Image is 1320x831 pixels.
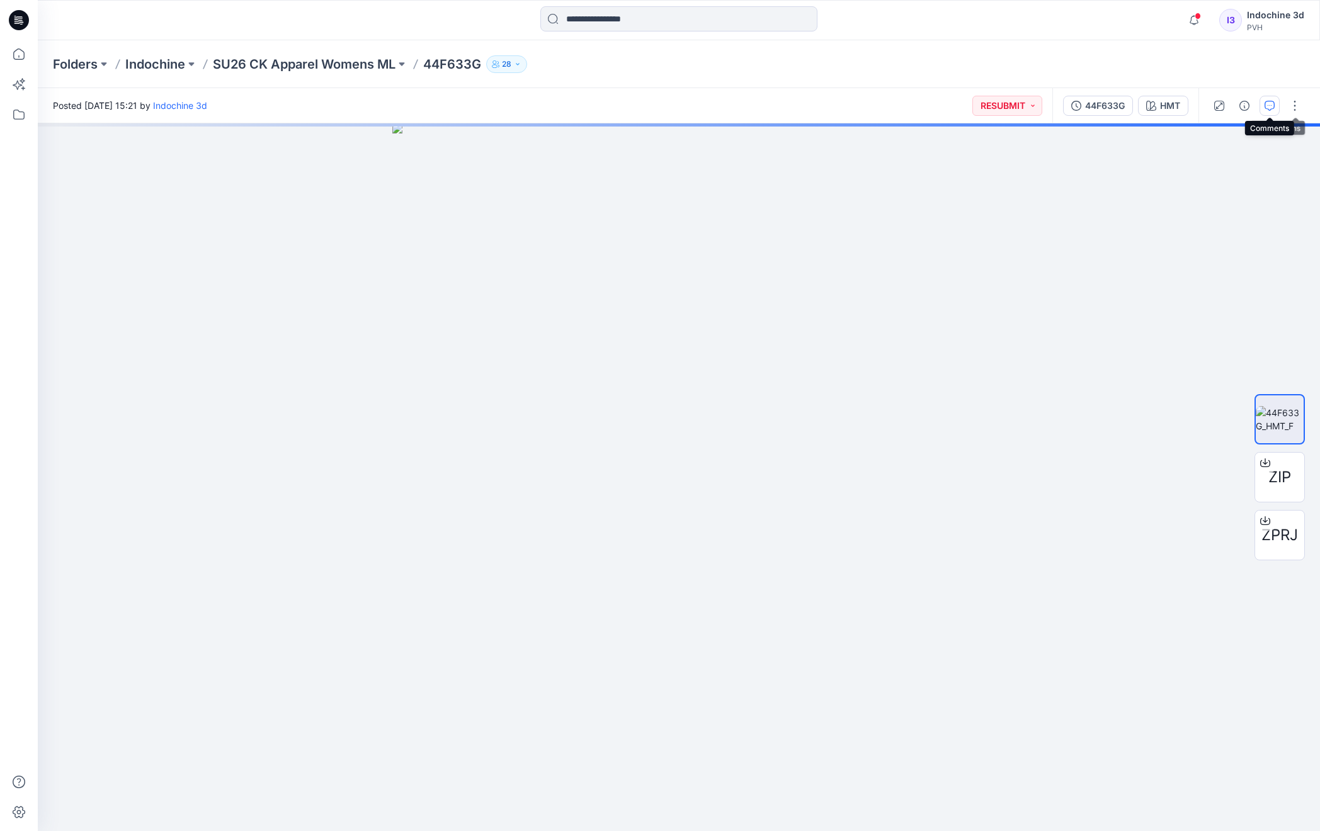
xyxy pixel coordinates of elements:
a: SU26 CK Apparel Womens ML [213,55,395,73]
a: Folders [53,55,98,73]
img: eyJhbGciOiJIUzI1NiIsImtpZCI6IjAiLCJzbHQiOiJzZXMiLCJ0eXAiOiJKV1QifQ.eyJkYXRhIjp7InR5cGUiOiJzdG9yYW... [392,123,965,831]
button: 44F633G [1063,96,1133,116]
p: 28 [502,57,511,71]
span: ZPRJ [1261,524,1298,546]
p: 44F633G [423,55,481,73]
a: Indochine 3d [153,100,207,111]
span: ZIP [1268,466,1291,489]
img: 44F633G_HMT_F [1256,406,1304,432]
button: HMT [1138,96,1188,116]
div: 44F633G [1085,99,1125,113]
button: Details [1234,96,1255,116]
div: I3 [1219,9,1242,31]
div: PVH [1247,23,1304,32]
span: Posted [DATE] 15:21 by [53,99,207,112]
div: Indochine 3d [1247,8,1304,23]
div: HMT [1160,99,1180,113]
button: 28 [486,55,527,73]
a: Indochine [125,55,185,73]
